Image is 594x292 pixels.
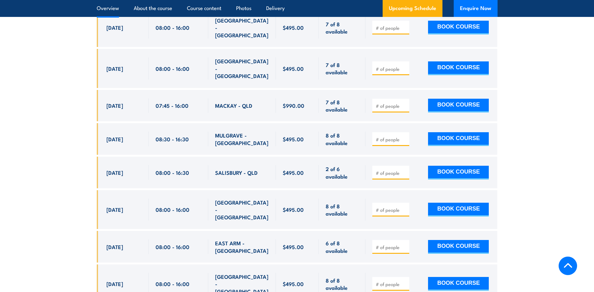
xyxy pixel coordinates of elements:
span: [GEOGRAPHIC_DATA] - [GEOGRAPHIC_DATA] [215,199,269,221]
span: $495.00 [283,280,304,287]
span: SALISBURY - QLD [215,169,258,176]
span: 8 of 8 available [326,132,359,146]
span: 08:00 - 16:00 [156,24,189,31]
input: # of people [376,281,407,287]
span: 6 of 8 available [326,239,359,254]
span: MACKAY - QLD [215,102,252,109]
input: # of people [376,207,407,213]
button: BOOK COURSE [428,99,489,112]
span: MULGRAVE - [GEOGRAPHIC_DATA] [215,132,269,146]
span: 8 of 8 available [326,202,359,217]
span: [DATE] [106,135,123,143]
span: [DATE] [106,65,123,72]
span: 08:00 - 16:00 [156,280,189,287]
button: BOOK COURSE [428,240,489,254]
input: # of people [376,66,407,72]
button: BOOK COURSE [428,203,489,216]
button: BOOK COURSE [428,21,489,34]
span: 7 of 8 available [326,20,359,35]
input: # of people [376,25,407,31]
span: 07:45 - 16:00 [156,102,189,109]
span: 7 of 8 available [326,98,359,113]
span: [DATE] [106,24,123,31]
span: 08:00 - 16:00 [156,65,189,72]
span: $495.00 [283,135,304,143]
span: $495.00 [283,24,304,31]
span: 7 of 8 available [326,61,359,76]
span: $990.00 [283,102,304,109]
input: # of people [376,103,407,109]
span: [DATE] [106,206,123,213]
span: EAST ARM - [GEOGRAPHIC_DATA] [215,239,269,254]
button: BOOK COURSE [428,166,489,180]
span: 08:00 - 16:30 [156,169,189,176]
button: BOOK COURSE [428,132,489,146]
span: $495.00 [283,206,304,213]
span: [DATE] [106,243,123,250]
input: # of people [376,244,407,250]
button: BOOK COURSE [428,277,489,291]
span: $495.00 [283,243,304,250]
span: 08:00 - 16:00 [156,206,189,213]
span: [GEOGRAPHIC_DATA] - [GEOGRAPHIC_DATA] [215,17,269,39]
span: 08:30 - 16:30 [156,135,189,143]
span: [DATE] [106,169,123,176]
button: BOOK COURSE [428,61,489,75]
input: # of people [376,136,407,143]
span: 2 of 6 available [326,165,359,180]
span: [GEOGRAPHIC_DATA] - [GEOGRAPHIC_DATA] [215,57,269,79]
span: $495.00 [283,169,304,176]
span: 08:00 - 16:00 [156,243,189,250]
span: [DATE] [106,102,123,109]
input: # of people [376,170,407,176]
span: [DATE] [106,280,123,287]
span: 8 of 8 available [326,277,359,291]
span: $495.00 [283,65,304,72]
